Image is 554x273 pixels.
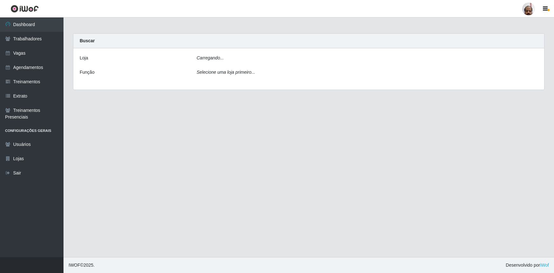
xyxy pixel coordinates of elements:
[69,262,95,269] span: © 2025 .
[197,55,224,60] i: Carregando...
[80,55,88,61] label: Loja
[80,38,95,43] strong: Buscar
[506,262,549,269] span: Desenvolvido por
[540,263,549,268] a: iWof
[10,5,39,13] img: CoreUI Logo
[80,69,95,76] label: Função
[197,70,255,75] i: Selecione uma loja primeiro...
[69,263,80,268] span: IWOF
